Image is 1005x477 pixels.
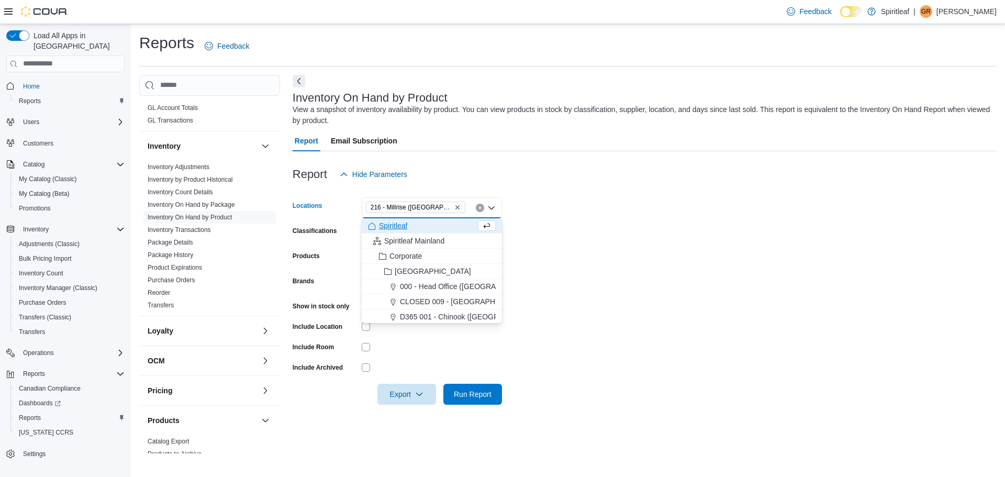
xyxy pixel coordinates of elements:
[293,363,343,372] label: Include Archived
[476,204,484,212] button: Clear input
[840,17,841,18] span: Dark Mode
[2,79,129,94] button: Home
[293,168,327,181] h3: Report
[19,447,125,460] span: Settings
[366,202,465,213] span: 216 - Millrise (Calgary)
[362,249,502,264] button: Corporate
[19,204,51,213] span: Promotions
[148,104,198,112] a: GL Account Totals
[15,296,71,309] a: Purchase Orders
[15,238,125,250] span: Adjustments (Classic)
[148,226,211,234] a: Inventory Transactions
[15,412,125,424] span: Reports
[148,163,209,171] a: Inventory Adjustments
[2,157,129,172] button: Catalog
[293,75,305,87] button: Next
[799,6,831,17] span: Feedback
[19,448,50,460] a: Settings
[148,276,195,284] span: Purchase Orders
[10,310,129,325] button: Transfers (Classic)
[200,36,253,57] a: Feedback
[15,238,84,250] a: Adjustments (Classic)
[921,5,931,18] span: GR
[21,6,68,17] img: Cova
[148,415,180,426] h3: Products
[19,428,73,437] span: [US_STATE] CCRS
[259,325,272,337] button: Loyalty
[10,381,129,396] button: Canadian Compliance
[15,326,125,338] span: Transfers
[259,384,272,397] button: Pricing
[23,118,39,126] span: Users
[139,435,280,464] div: Products
[10,201,129,216] button: Promotions
[2,136,129,151] button: Customers
[936,5,997,18] p: [PERSON_NAME]
[2,446,129,461] button: Settings
[19,313,71,321] span: Transfers (Classic)
[19,347,125,359] span: Operations
[148,141,181,151] h3: Inventory
[148,263,202,272] span: Product Expirations
[293,227,337,235] label: Classifications
[148,175,233,184] span: Inventory by Product Historical
[148,264,202,271] a: Product Expirations
[19,137,125,150] span: Customers
[293,202,322,210] label: Locations
[913,5,915,18] p: |
[840,6,862,17] input: Dark Mode
[384,236,444,246] span: Spiritleaf Mainland
[19,298,66,307] span: Purchase Orders
[23,370,45,378] span: Reports
[19,116,43,128] button: Users
[10,411,129,425] button: Reports
[19,284,97,292] span: Inventory Manager (Classic)
[148,356,165,366] h3: OCM
[15,412,45,424] a: Reports
[148,251,193,259] span: Package History
[400,281,540,292] span: 000 - Head Office ([GEOGRAPHIC_DATA])
[19,414,41,422] span: Reports
[148,201,235,208] a: Inventory On Hand by Package
[487,204,496,212] button: Close list of options
[148,415,257,426] button: Products
[10,172,129,186] button: My Catalog (Classic)
[148,450,202,458] a: Products to Archive
[148,356,257,366] button: OCM
[10,251,129,266] button: Bulk Pricing Import
[15,397,125,409] span: Dashboards
[10,295,129,310] button: Purchase Orders
[259,140,272,152] button: Inventory
[2,346,129,360] button: Operations
[2,115,129,129] button: Users
[217,41,249,51] span: Feedback
[139,102,280,131] div: Finance
[148,188,213,196] span: Inventory Count Details
[293,104,991,126] div: View a snapshot of inventory availability by product. You can view products in stock by classific...
[881,5,909,18] p: Spiritleaf
[19,269,63,278] span: Inventory Count
[15,95,125,107] span: Reports
[15,296,125,309] span: Purchase Orders
[293,277,314,285] label: Brands
[19,328,45,336] span: Transfers
[148,214,232,221] a: Inventory On Hand by Product
[19,223,53,236] button: Inventory
[19,347,58,359] button: Operations
[148,326,257,336] button: Loyalty
[148,141,257,151] button: Inventory
[148,176,233,183] a: Inventory by Product Historical
[293,343,334,351] label: Include Room
[362,264,502,279] button: [GEOGRAPHIC_DATA]
[2,222,129,237] button: Inventory
[139,32,194,53] h1: Reports
[148,289,170,297] span: Reorder
[15,252,125,265] span: Bulk Pricing Import
[10,325,129,339] button: Transfers
[15,382,125,395] span: Canadian Compliance
[15,382,85,395] a: Canadian Compliance
[148,326,173,336] h3: Loyalty
[148,301,174,309] span: Transfers
[15,397,65,409] a: Dashboards
[10,186,129,201] button: My Catalog (Beta)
